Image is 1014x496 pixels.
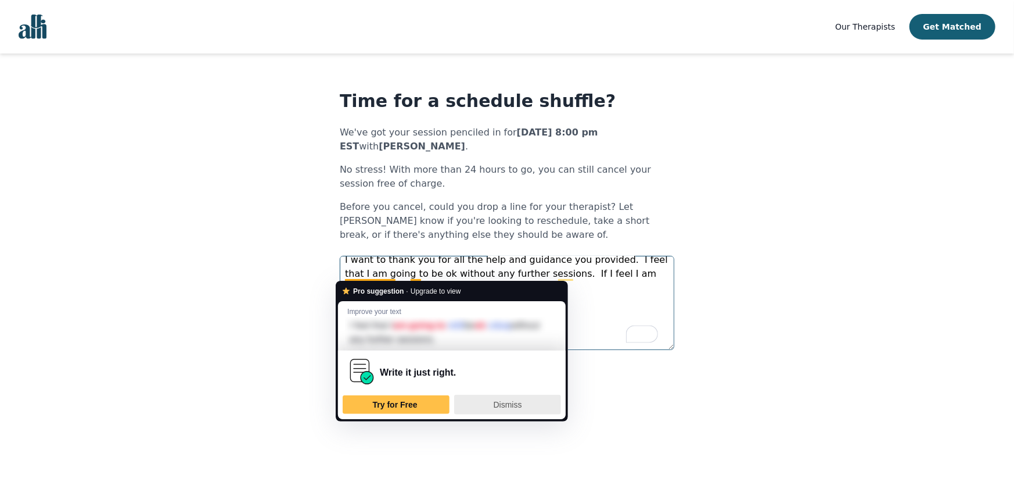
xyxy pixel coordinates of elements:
textarea: To enrich screen reader interactions, please activate Accessibility in Grammarly extension settings [340,256,674,350]
h1: Time for a schedule shuffle? [340,91,674,112]
p: Before you cancel, could you drop a line for your therapist? Let [PERSON_NAME] know if you're loo... [340,200,674,242]
p: No stress! With more than 24 hours to go, you can still cancel your session free of charge. [340,163,674,191]
a: Our Therapists [835,20,895,34]
button: Get Matched [909,14,995,40]
img: alli logo [19,15,46,39]
b: [PERSON_NAME] [379,141,465,152]
span: Our Therapists [835,22,895,31]
p: We've got your session penciled in for with . [340,126,674,154]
